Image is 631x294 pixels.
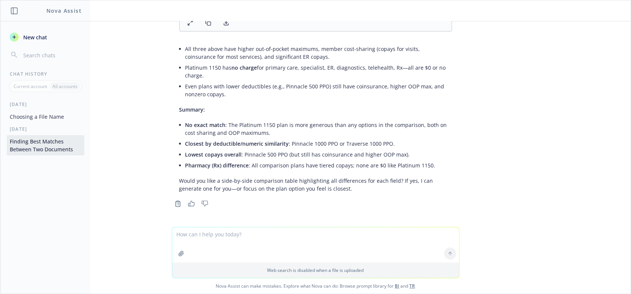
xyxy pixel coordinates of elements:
[22,50,81,60] input: Search chats
[199,198,211,209] button: Thumbs down
[185,81,452,100] li: Even plans with lower deductibles (e.g., Pinnacle 500 PPO) still have coinsurance, higher OOP max...
[232,64,257,71] span: no charge
[7,135,84,155] button: Finding Best Matches Between Two Documents
[185,138,452,149] li: : Pinnacle 1000 PPO or Traverse 1000 PPO.
[175,200,181,207] svg: Copy to clipboard
[185,162,249,169] span: Pharmacy (Rx) difference
[1,126,90,132] div: [DATE]
[410,283,415,289] a: TR
[185,140,289,147] span: Closest by deductible/numeric similarity
[46,7,82,15] h1: Nova Assist
[185,119,452,138] li: : The Platinum 1150 plan is more generous than any options in the comparison, both on cost sharin...
[185,160,452,171] li: : All comparison plans have tiered copays; none are $0 like Platinum 1150.
[13,83,47,90] p: Current account
[177,267,455,273] p: Web search is disabled when a file is uploaded
[395,283,400,289] a: BI
[179,106,205,113] span: Summary:
[185,62,452,81] li: Platinum 1150 has for primary care, specialist, ER, diagnostics, telehealth, Rx—all are $0 or no ...
[185,121,226,128] span: No exact match
[7,110,84,123] button: Choosing a File Name
[52,83,78,90] p: All accounts
[1,101,90,107] div: [DATE]
[185,43,452,62] li: All three above have higher out-of-pocket maximums, member cost-sharing (copays for visits, coins...
[179,177,452,193] p: Would you like a side-by-side comparison table highlighting all differences for each field? If ye...
[7,30,84,44] button: New chat
[185,151,242,158] span: Lowest copays overall
[3,278,628,294] span: Nova Assist can make mistakes. Explore what Nova can do: Browse prompt library for and
[1,71,90,77] div: Chat History
[22,33,47,41] span: New chat
[185,149,452,160] li: : Pinnacle 500 PPO (but still has coinsurance and higher OOP max).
